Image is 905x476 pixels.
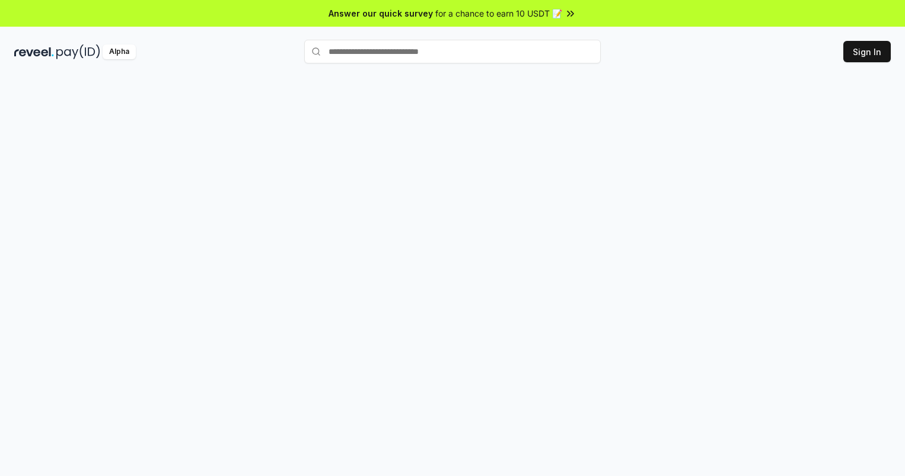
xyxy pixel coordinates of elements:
div: Alpha [103,44,136,59]
img: pay_id [56,44,100,59]
button: Sign In [843,41,891,62]
span: for a chance to earn 10 USDT 📝 [435,7,562,20]
img: reveel_dark [14,44,54,59]
span: Answer our quick survey [329,7,433,20]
